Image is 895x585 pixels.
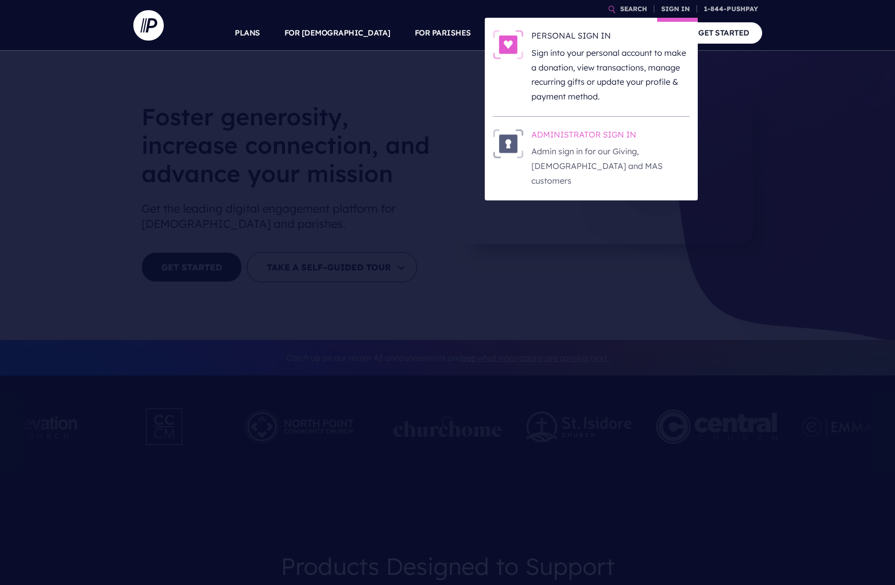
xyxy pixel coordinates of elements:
[493,30,523,59] img: PERSONAL SIGN IN - Illustration
[493,30,690,104] a: PERSONAL SIGN IN - Illustration PERSONAL SIGN IN Sign into your personal account to make a donati...
[235,15,260,51] a: PLANS
[493,129,523,158] img: ADMINISTRATOR SIGN IN - Illustration
[415,15,471,51] a: FOR PARISHES
[624,15,662,51] a: COMPANY
[493,129,690,188] a: ADMINISTRATOR SIGN IN - Illustration ADMINISTRATOR SIGN IN Admin sign in for our Giving, [DEMOGRA...
[564,15,600,51] a: EXPLORE
[531,30,690,45] h6: PERSONAL SIGN IN
[531,129,690,144] h6: ADMINISTRATOR SIGN IN
[531,144,690,188] p: Admin sign in for our Giving, [DEMOGRAPHIC_DATA] and MAS customers
[531,46,690,104] p: Sign into your personal account to make a donation, view transactions, manage recurring gifts or ...
[495,15,541,51] a: SOLUTIONS
[284,15,390,51] a: FOR [DEMOGRAPHIC_DATA]
[686,22,762,43] a: GET STARTED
